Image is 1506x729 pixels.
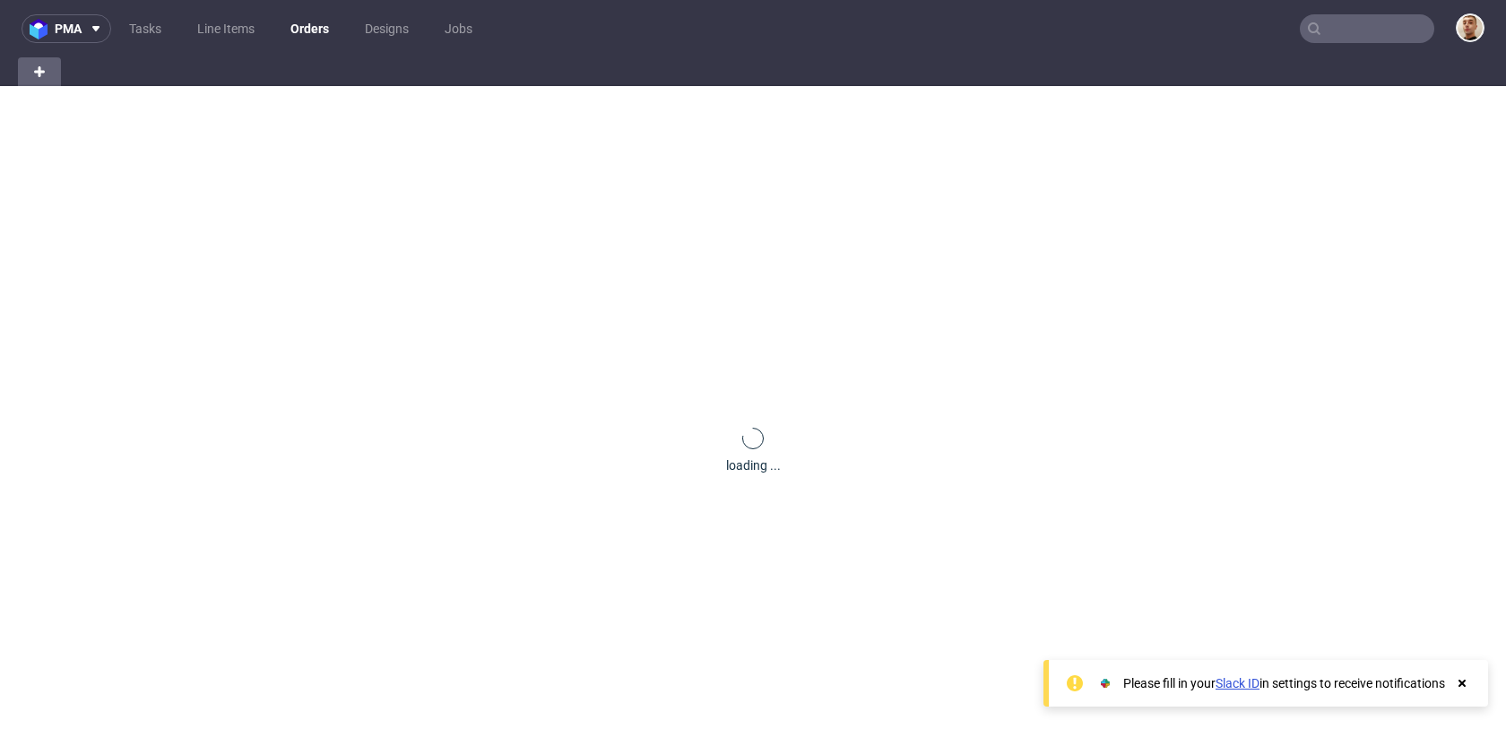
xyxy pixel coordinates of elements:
[434,14,483,43] a: Jobs
[280,14,340,43] a: Orders
[726,456,781,474] div: loading ...
[30,19,55,39] img: logo
[186,14,265,43] a: Line Items
[354,14,420,43] a: Designs
[55,22,82,35] span: pma
[1216,676,1259,690] a: Slack ID
[118,14,172,43] a: Tasks
[1123,674,1445,692] div: Please fill in your in settings to receive notifications
[1458,15,1483,40] img: Bartłomiej Leśniczuk
[1096,674,1114,692] img: Slack
[22,14,111,43] button: pma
